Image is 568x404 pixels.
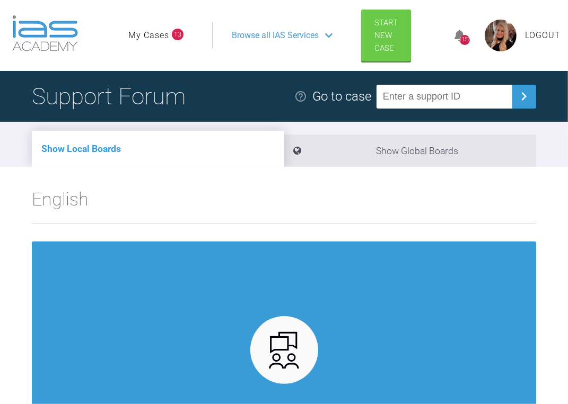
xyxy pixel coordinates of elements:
[284,134,537,167] li: Show Global Boards
[312,86,371,106] div: Go to case
[32,78,186,115] h1: Support Forum
[485,20,517,51] img: profile.png
[525,29,561,42] a: Logout
[515,88,532,105] img: chevronRight.28bd32b0.svg
[361,10,411,61] a: Start New Case
[12,15,78,51] img: logo-light.3e3ef733.png
[172,29,183,40] span: 13
[294,90,307,103] img: help.e70b9f3d.svg
[32,131,284,167] li: Show Local Boards
[264,330,304,371] img: advanced.73cea251.svg
[374,18,398,53] span: Start New Case
[377,85,512,109] input: Enter a support ID
[460,35,470,45] div: 1152
[32,185,536,223] h2: English
[232,29,319,42] span: Browse all IAS Services
[128,29,169,42] a: My Cases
